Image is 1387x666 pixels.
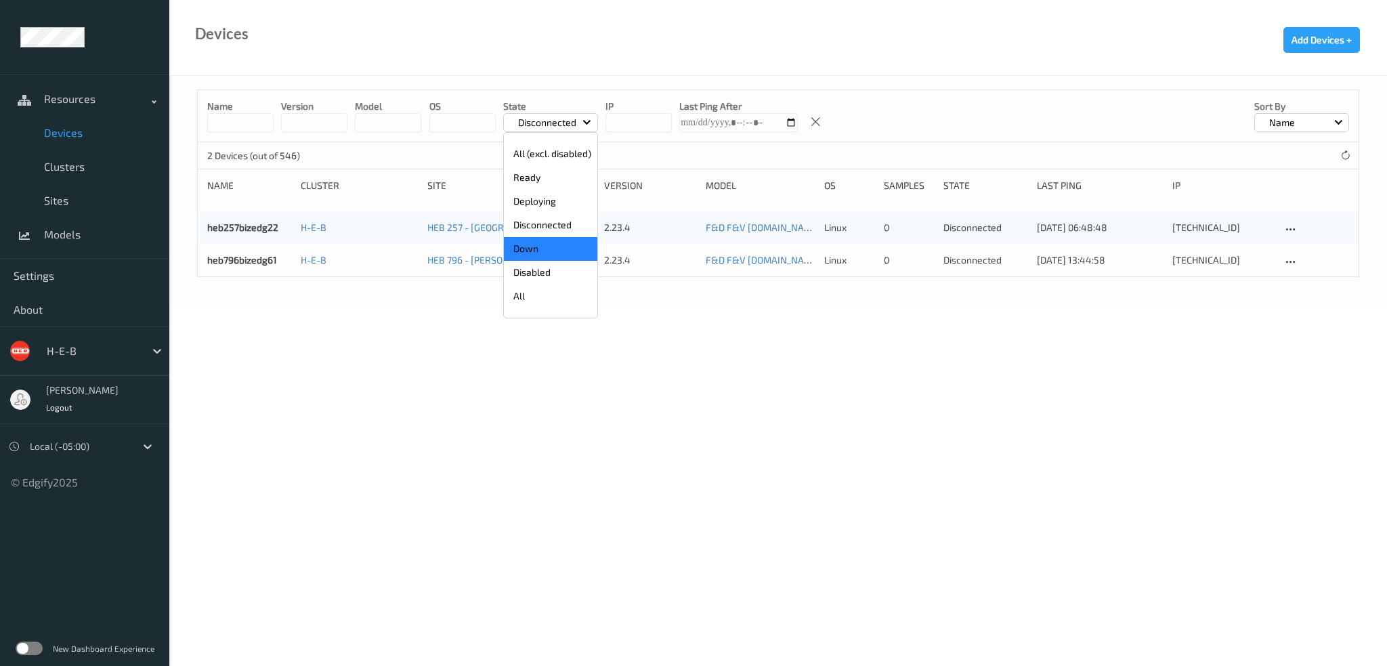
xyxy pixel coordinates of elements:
p: Disconnected [513,116,581,129]
p: model [355,100,421,113]
p: 2 Devices (out of 546) [207,149,309,163]
p: IP [605,100,672,113]
a: H-E-B [301,254,326,266]
div: Cluster [301,179,418,192]
div: Devices [195,27,249,41]
div: [TECHNICAL_ID] [1172,221,1273,234]
div: [TECHNICAL_ID] [1172,253,1273,267]
p: disconnected [943,253,1027,267]
div: 0 [884,253,934,267]
div: 2.23.4 [604,253,696,267]
div: Model [706,179,815,192]
p: All (excl. disabled) [504,142,597,166]
div: Site [427,179,595,192]
p: linux [824,221,874,234]
div: Name [207,179,291,192]
p: Disabled [504,261,597,285]
button: Add Devices + [1283,27,1360,53]
a: F&D F&V [DOMAIN_NAME] (Daily) [DATE] 16:30 [DATE] 16:30 Auto Save [706,254,1006,266]
p: Down [504,237,597,261]
div: OS [824,179,874,192]
p: OS [429,100,496,113]
a: H-E-B [301,222,326,233]
p: linux [824,253,874,267]
div: ip [1172,179,1273,192]
div: [DATE] 06:48:48 [1037,221,1163,234]
a: HEB 796 - [PERSON_NAME] Exchg [427,254,571,266]
p: Name [207,100,274,113]
p: Ready [504,166,597,190]
a: F&D F&V [DOMAIN_NAME] (Daily) [DATE] 16:30 [DATE] 16:30 Auto Save [706,222,1006,233]
p: State [503,100,598,113]
div: Last Ping [1037,179,1163,192]
div: State [943,179,1027,192]
div: [DATE] 13:44:58 [1037,253,1163,267]
a: heb257bizedg22 [207,222,278,233]
div: version [604,179,696,192]
div: Samples [884,179,934,192]
a: HEB 257 - [GEOGRAPHIC_DATA] [427,222,559,233]
div: 0 [884,221,934,234]
p: disconnected [943,221,1027,234]
p: Disconnected [504,213,597,237]
a: heb796bizedg61 [207,254,277,266]
p: Last Ping After [679,100,798,113]
p: Deploying [504,190,597,213]
div: 2.23.4 [604,221,696,234]
p: All [504,285,597,308]
p: Name [1264,116,1300,129]
p: version [281,100,347,113]
p: Sort by [1254,100,1349,113]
